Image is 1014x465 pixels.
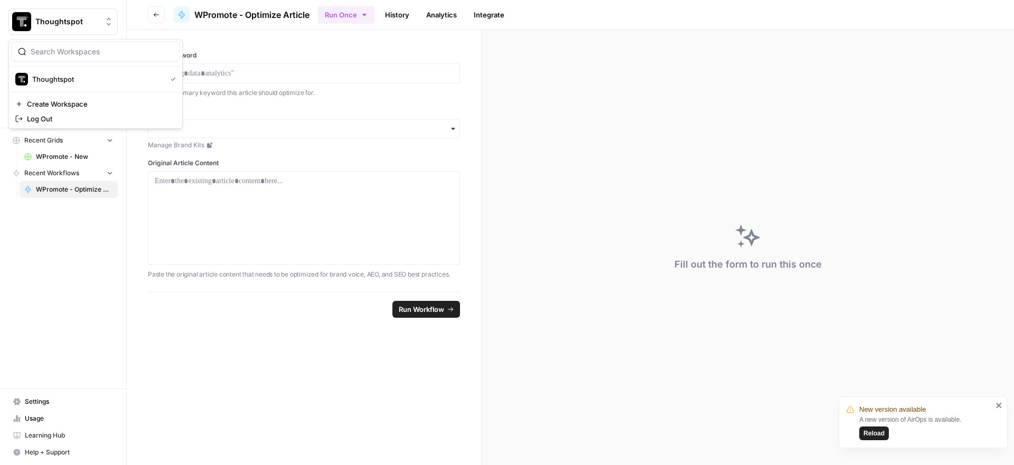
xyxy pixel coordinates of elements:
span: WPromote - Optimize Article [36,185,113,194]
img: Thoughtspot Logo [12,12,31,31]
a: Usage [8,410,118,427]
span: Settings [25,397,113,406]
label: Original Article Content [148,158,460,168]
a: Analytics [420,6,463,23]
img: Thoughtspot Logo [15,73,28,86]
button: Help + Support [8,444,118,461]
label: Brand Kit [148,107,460,116]
span: Reload [863,429,885,438]
span: Log Out [27,113,172,124]
a: Manage Brand Kits [148,140,460,150]
a: Log Out [11,111,180,126]
button: Run Workflow [392,301,460,318]
button: Run Once [318,6,374,24]
a: WPromote - Optimize Article [173,6,309,23]
span: Run Workflow [399,304,444,315]
button: close [996,401,1003,410]
button: Recent Workflows [8,165,118,181]
span: WPromote - Optimize Article [194,8,309,21]
span: Help + Support [25,448,113,457]
span: WPromote - New [36,152,113,162]
a: WPromote - New [20,148,118,165]
span: Learning Hub [25,431,113,440]
a: WPromote - Optimize Article [20,181,118,198]
span: Usage [25,414,113,423]
span: Thoughtspot [35,16,99,27]
div: A new version of AirOps is available. [859,415,992,440]
p: Enter the primary keyword this article should optimize for. [148,88,460,98]
label: Target Keyword [148,51,460,60]
a: Settings [8,393,118,410]
span: Recent Grids [24,136,63,145]
button: Reload [859,426,889,440]
button: Recent Grids [8,132,118,148]
a: History [379,6,416,23]
span: New version available [859,404,926,415]
button: Workspace: Thoughtspot [8,8,118,35]
p: Paste the original article content that needs to be optimized for brand voice, AEO, and SEO best ... [148,269,460,280]
a: Learning Hub [8,427,118,444]
div: Fill out the form to run this once [674,257,822,272]
span: Recent Workflows [24,168,79,178]
input: Search Workspaces [31,46,173,57]
div: Workspace: Thoughtspot [8,39,183,129]
span: Thoughtspot [32,74,162,84]
a: Create Workspace [11,97,180,111]
span: Create Workspace [27,99,172,109]
a: Integrate [467,6,511,23]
